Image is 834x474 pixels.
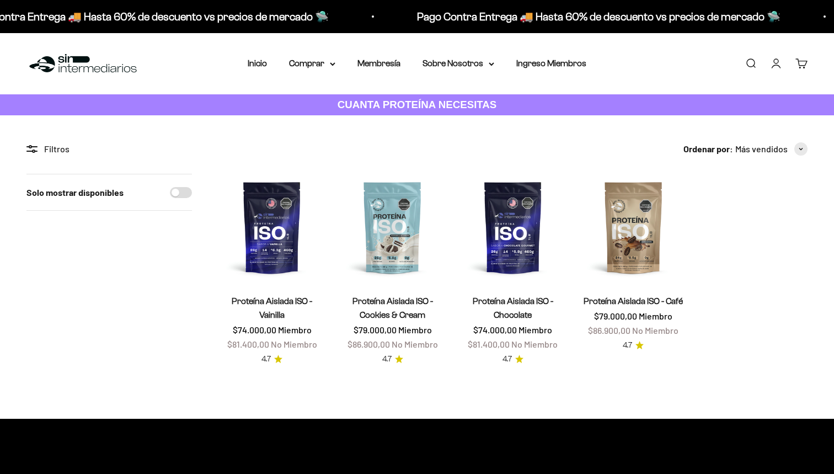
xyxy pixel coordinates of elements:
[735,142,808,156] button: Más vendidos
[278,324,312,335] span: Miembro
[416,8,780,25] p: Pago Contra Entrega 🚚 Hasta 60% de descuento vs precios de mercado 🛸
[248,58,267,68] a: Inicio
[623,339,632,351] span: 4.7
[473,296,553,319] a: Proteína Aislada ISO - Chocolate
[382,353,403,365] a: 4.74.7 de 5.0 estrellas
[639,311,672,321] span: Miembro
[516,58,586,68] a: Ingreso Miembros
[398,324,432,335] span: Miembro
[423,56,494,71] summary: Sobre Nosotros
[289,56,335,71] summary: Comprar
[632,325,678,335] span: No Miembro
[26,185,124,200] label: Solo mostrar disponibles
[261,353,271,365] span: 4.7
[683,142,733,156] span: Ordenar por:
[261,353,282,365] a: 4.74.7 de 5.0 estrellas
[347,339,390,349] span: $86.900,00
[735,142,788,156] span: Más vendidos
[588,325,630,335] span: $86.900,00
[502,353,523,365] a: 4.74.7 de 5.0 estrellas
[354,324,397,335] span: $79.000,00
[382,353,392,365] span: 4.7
[232,296,312,319] a: Proteína Aislada ISO - Vainilla
[352,296,433,319] a: Proteína Aislada ISO - Cookies & Cream
[26,142,192,156] div: Filtros
[584,296,683,306] a: Proteína Aislada ISO - Café
[357,58,400,68] a: Membresía
[392,339,438,349] span: No Miembro
[338,99,497,110] strong: CUANTA PROTEÍNA NECESITAS
[233,324,276,335] span: $74.000,00
[227,339,269,349] span: $81.400,00
[594,311,637,321] span: $79.000,00
[511,339,558,349] span: No Miembro
[468,339,510,349] span: $81.400,00
[623,339,644,351] a: 4.74.7 de 5.0 estrellas
[502,353,512,365] span: 4.7
[271,339,317,349] span: No Miembro
[473,324,517,335] span: $74.000,00
[518,324,552,335] span: Miembro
